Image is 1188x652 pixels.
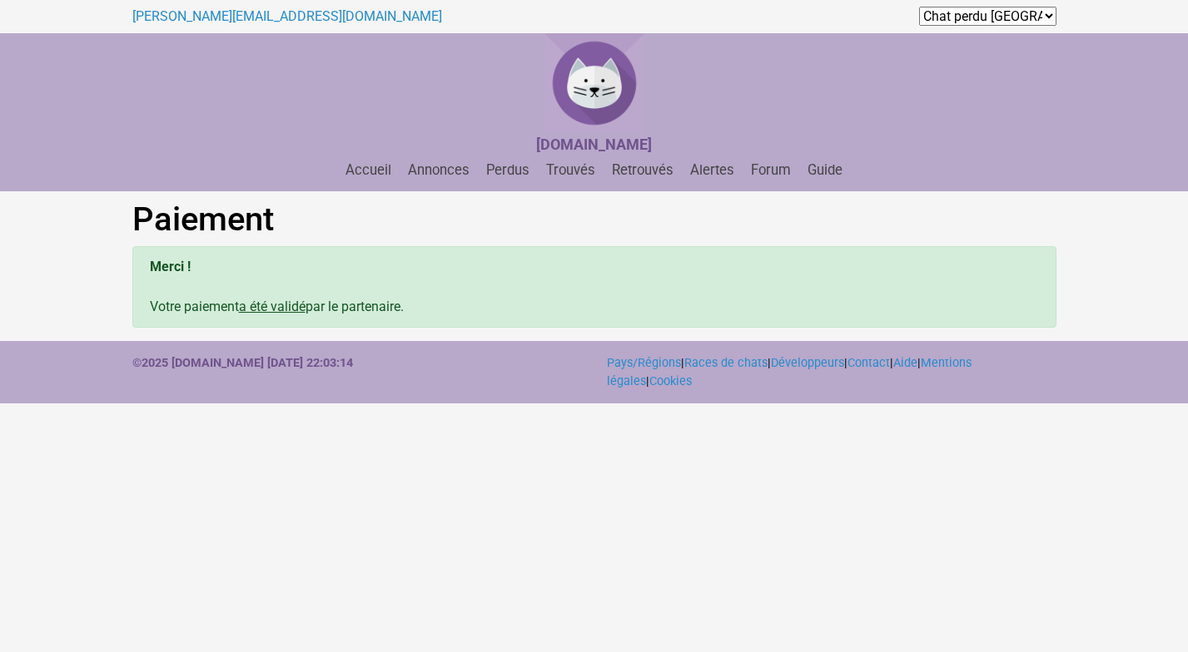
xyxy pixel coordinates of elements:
a: Pays/Régions [607,356,681,370]
a: Mentions légales [607,356,972,388]
b: Merci ! [150,259,191,274]
a: Races de chats [684,356,768,370]
a: Trouvés [539,162,602,178]
img: Chat Perdu France [544,33,644,133]
a: Alertes [683,162,741,178]
h1: Paiement [132,200,1056,240]
u: a été validé [239,299,306,314]
a: Perdus [480,162,536,178]
a: Forum [744,162,798,178]
a: Contact [848,356,890,370]
a: Aide [893,356,917,370]
strong: [DOMAIN_NAME] [536,136,652,153]
a: Annonces [401,162,476,178]
div: Votre paiement par le partenaire. [132,246,1056,328]
a: Guide [801,162,849,178]
a: Cookies [649,374,692,388]
a: Accueil [339,162,398,178]
a: Retrouvés [605,162,680,178]
a: [DOMAIN_NAME] [536,137,652,153]
div: | | | | | | [594,354,1069,390]
a: Développeurs [771,356,844,370]
a: [PERSON_NAME][EMAIL_ADDRESS][DOMAIN_NAME] [132,8,442,24]
strong: ©2025 [DOMAIN_NAME] [DATE] 22:03:14 [132,356,353,370]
